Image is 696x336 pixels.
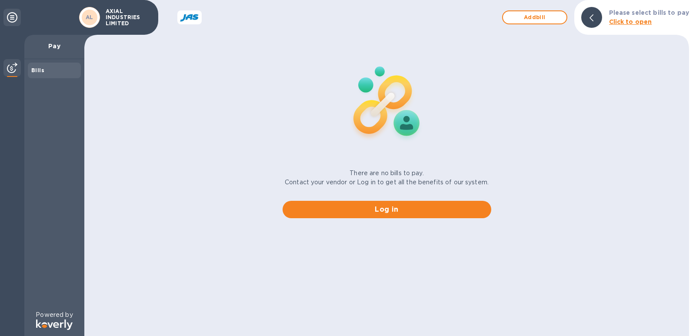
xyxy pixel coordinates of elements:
p: Powered by [36,310,73,319]
img: Logo [36,319,73,330]
p: There are no bills to pay. Contact your vendor or Log in to get all the benefits of our system. [285,169,489,187]
p: Pay [31,42,77,50]
b: Bills [31,67,44,73]
p: AXIAL INDUSTRIES LIMITED [106,8,149,27]
b: Please select bills to pay [609,9,689,16]
span: Log in [290,204,484,215]
span: Add bill [510,12,559,23]
button: Addbill [502,10,567,24]
button: Log in [283,201,491,218]
b: Click to open [609,18,652,25]
b: AL [86,14,93,20]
